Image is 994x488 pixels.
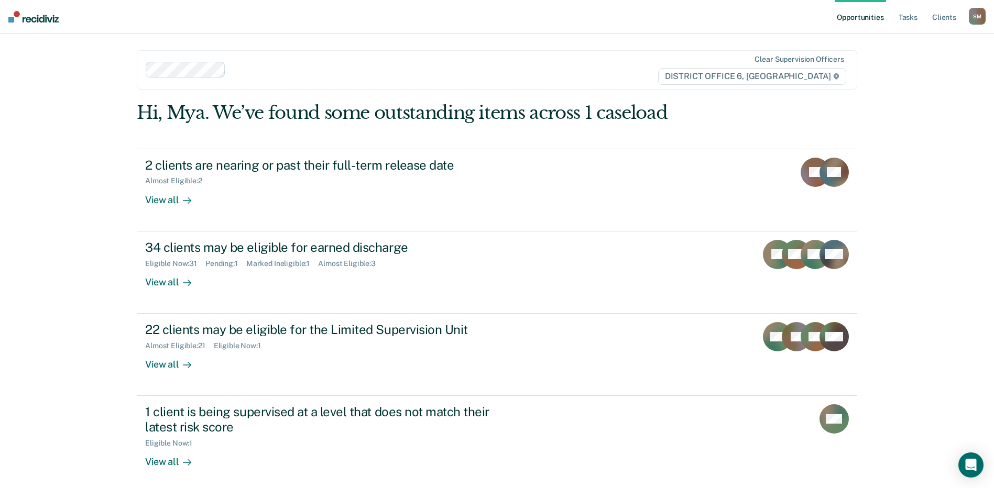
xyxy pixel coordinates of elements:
[318,259,384,268] div: Almost Eligible : 3
[145,448,204,468] div: View all
[145,439,201,448] div: Eligible Now : 1
[145,341,214,350] div: Almost Eligible : 21
[205,259,246,268] div: Pending : 1
[145,259,205,268] div: Eligible Now : 31
[969,8,986,25] div: S M
[145,268,204,288] div: View all
[137,314,857,396] a: 22 clients may be eligible for the Limited Supervision UnitAlmost Eligible:21Eligible Now:1View all
[145,176,211,185] div: Almost Eligible : 2
[246,259,318,268] div: Marked Ineligible : 1
[958,452,984,478] div: Open Intercom Messenger
[137,149,857,231] a: 2 clients are nearing or past their full-term release dateAlmost Eligible:2View all
[214,341,269,350] div: Eligible Now : 1
[145,240,513,255] div: 34 clients may be eligible for earned discharge
[969,8,986,25] button: SM
[145,350,204,371] div: View all
[658,68,846,85] span: DISTRICT OFFICE 6, [GEOGRAPHIC_DATA]
[137,231,857,314] a: 34 clients may be eligible for earned dischargeEligible Now:31Pending:1Marked Ineligible:1Almost ...
[137,102,713,124] div: Hi, Mya. We’ve found some outstanding items across 1 caseload
[145,322,513,337] div: 22 clients may be eligible for the Limited Supervision Unit
[755,55,844,64] div: Clear supervision officers
[8,11,59,23] img: Recidiviz
[145,185,204,206] div: View all
[145,158,513,173] div: 2 clients are nearing or past their full-term release date
[145,404,513,435] div: 1 client is being supervised at a level that does not match their latest risk score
